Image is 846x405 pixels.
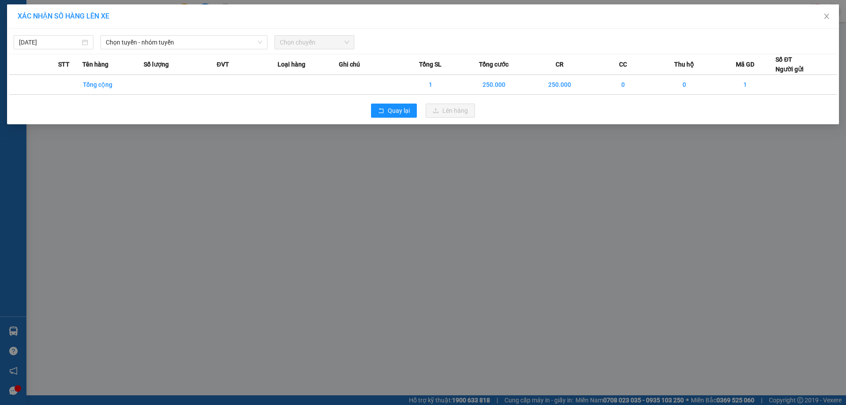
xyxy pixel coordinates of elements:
[619,59,627,69] span: CC
[400,75,460,95] td: 1
[257,40,263,45] span: down
[82,75,143,95] td: Tổng cộng
[388,106,410,115] span: Quay lại
[715,75,775,95] td: 1
[556,59,564,69] span: CR
[339,59,360,69] span: Ghi chú
[736,59,754,69] span: Mã GD
[426,104,475,118] button: uploadLên hàng
[461,75,527,95] td: 250.000
[814,4,839,29] button: Close
[19,37,80,47] input: 15/09/2025
[419,59,442,69] span: Tổng SL
[378,108,384,115] span: rollback
[823,13,830,20] span: close
[106,36,262,49] span: Chọn tuyến - nhóm tuyến
[144,59,169,69] span: Số lượng
[278,59,305,69] span: Loại hàng
[674,59,694,69] span: Thu hộ
[775,55,804,74] div: Số ĐT Người gửi
[217,59,229,69] span: ĐVT
[593,75,653,95] td: 0
[479,59,508,69] span: Tổng cước
[527,75,593,95] td: 250.000
[371,104,417,118] button: rollbackQuay lại
[82,59,108,69] span: Tên hàng
[18,12,109,20] span: XÁC NHẬN SỐ HÀNG LÊN XE
[280,36,349,49] span: Chọn chuyến
[58,59,70,69] span: STT
[653,75,714,95] td: 0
